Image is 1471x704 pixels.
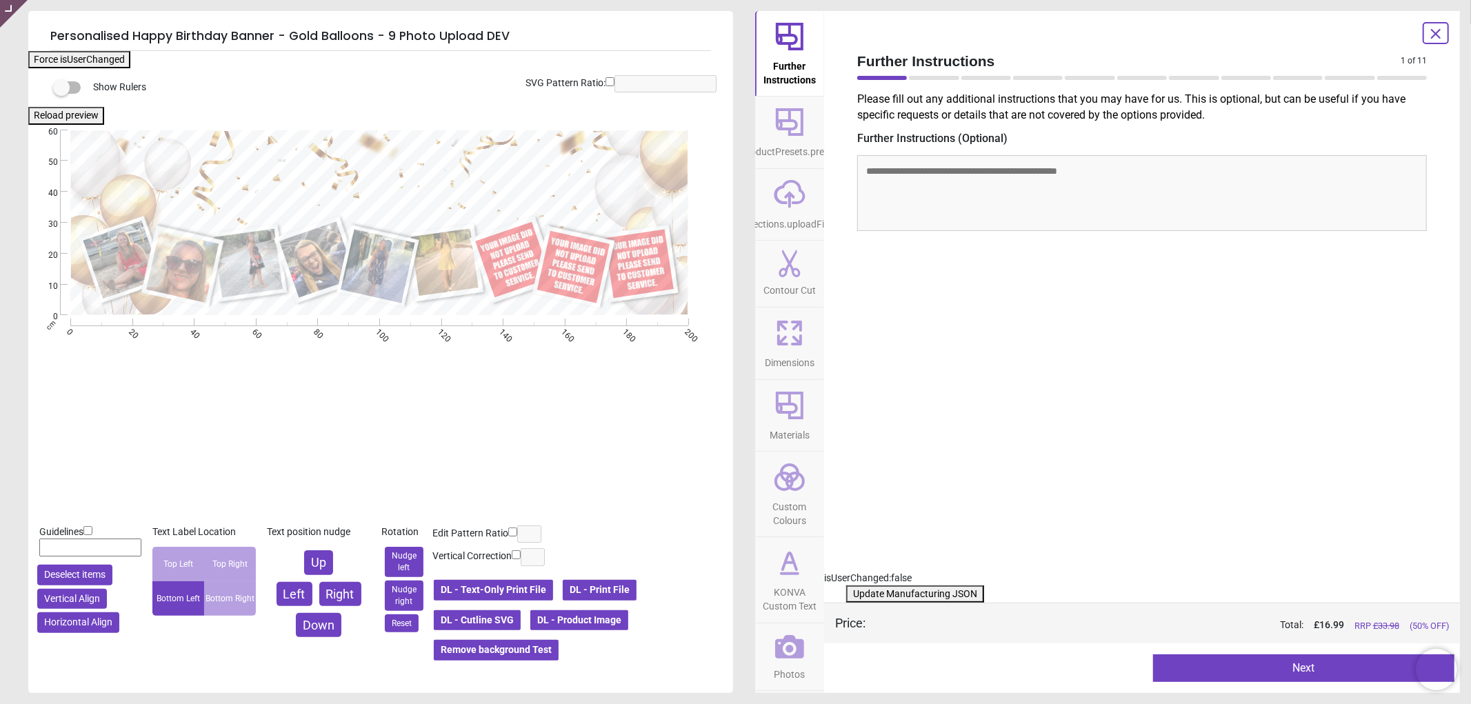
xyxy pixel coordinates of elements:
[37,612,119,633] button: Horizontal Align
[28,51,130,69] button: Force isUserChanged
[1410,620,1449,632] span: (50% OFF)
[277,582,312,606] button: Left
[755,97,824,168] button: productPresets.preset
[385,581,423,611] button: Nudge right
[385,614,419,633] button: Reset
[1153,654,1454,682] button: Next
[886,618,1449,632] div: Total:
[765,350,814,370] span: Dimensions
[37,565,112,585] button: Deselect items
[755,452,824,536] button: Custom Colours
[267,525,370,539] div: Text position nudge
[39,526,83,537] span: Guidelines
[561,579,638,602] button: DL - Print File
[152,525,256,539] div: Text Label Location
[432,550,512,563] label: Vertical Correction
[763,277,816,298] span: Contour Cut
[1314,618,1344,632] span: £
[1401,55,1427,67] span: 1 of 11
[755,308,824,379] button: Dimensions
[32,126,58,138] span: 60
[152,581,204,616] div: Bottom Left
[37,589,107,610] button: Vertical Align
[755,537,824,622] button: KONVA Custom Text
[204,547,256,581] div: Top Right
[757,579,823,613] span: KONVA Custom Text
[857,51,1401,71] span: Further Instructions
[204,581,256,616] div: Bottom Right
[1416,649,1457,690] iframe: Brevo live chat
[432,527,508,541] label: Edit Pattern Ratio
[304,550,333,574] button: Up
[529,609,630,632] button: DL - Product Image
[28,107,104,125] button: Reload preview
[152,547,204,581] div: Top Left
[296,613,341,637] button: Down
[742,139,838,159] span: productPresets.preset
[857,92,1438,123] p: Please fill out any additional instructions that you may have for us. This is optional, but can b...
[526,77,606,90] label: SVG Pattern Ratio:
[846,585,984,603] button: Update Manufacturing JSON
[755,380,824,452] button: Materials
[50,22,711,51] h5: Personalised Happy Birthday Banner - Gold Balloons - 9 Photo Upload DEV
[1354,620,1399,632] span: RRP
[432,609,522,632] button: DL - Cutline SVG
[835,614,865,632] div: Price :
[757,494,823,527] span: Custom Colours
[432,579,554,602] button: DL - Text-Only Print File
[770,422,810,443] span: Materials
[755,623,824,691] button: Photos
[757,53,823,87] span: Further Instructions
[385,547,423,577] button: Nudge left
[61,79,733,96] div: Show Rulers
[774,661,805,682] span: Photos
[755,169,824,241] button: sections.uploadFile
[857,131,1427,146] label: Further Instructions (Optional)
[432,638,560,662] button: Remove background Test
[319,582,361,606] button: Right
[824,572,1460,585] div: isUserChanged: false
[1319,619,1344,630] span: 16.99
[748,211,831,232] span: sections.uploadFile
[755,241,824,307] button: Contour Cut
[1373,621,1399,631] span: £ 33.98
[381,525,427,539] div: Rotation
[755,11,824,96] button: Further Instructions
